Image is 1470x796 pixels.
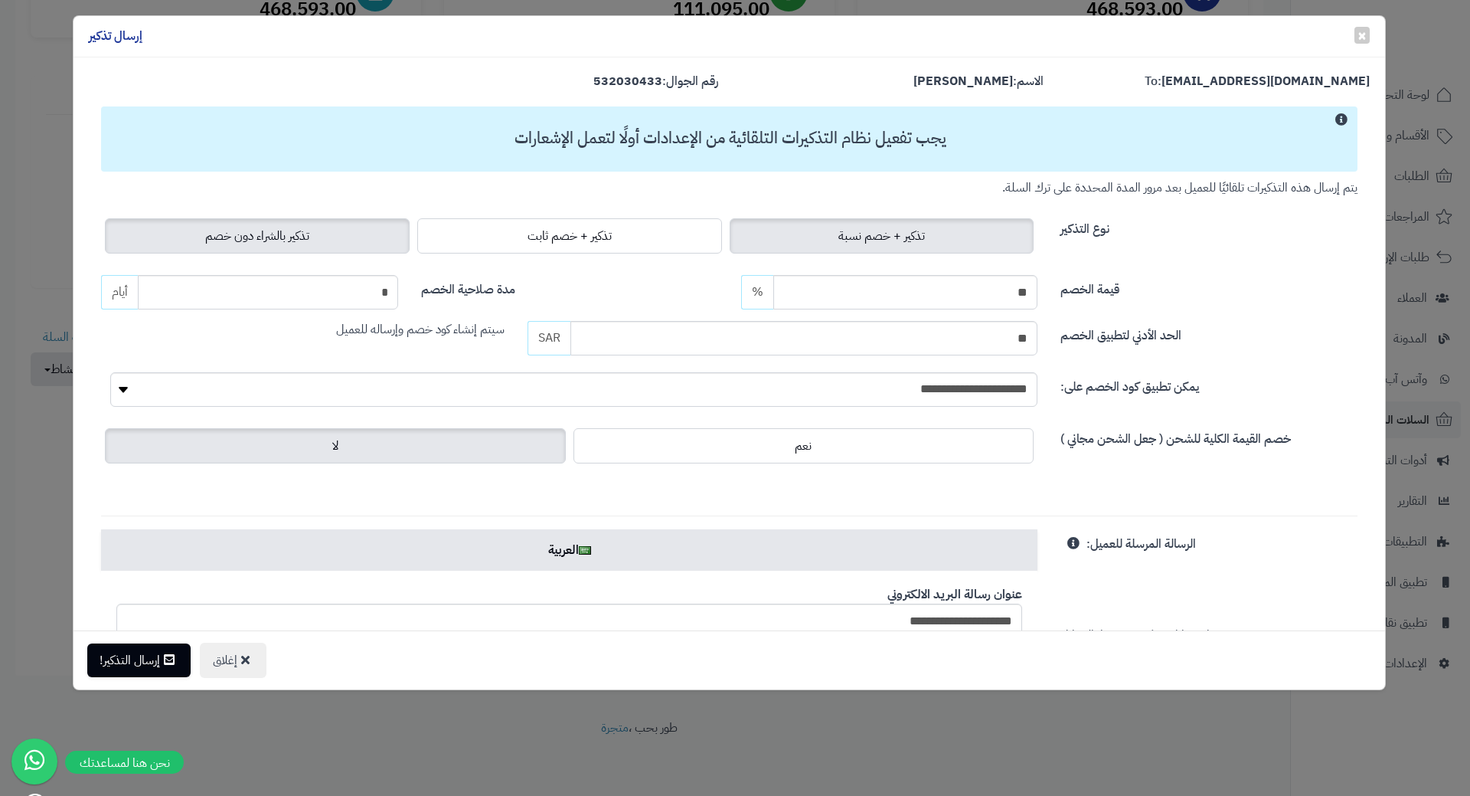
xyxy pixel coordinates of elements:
h4: إرسال تذكير [89,28,142,45]
button: إغلاق [200,643,266,678]
label: يمكن تطبيق كود الخصم على: [1060,372,1199,396]
span: لا [332,437,338,455]
label: نوع التذكير [1060,215,1109,238]
span: SAR [528,321,570,355]
span: نعم [795,437,812,455]
img: ar.png [579,546,591,555]
small: يتم إرسال هذه التذكيرات تلقائيًا للعميل بعد مرور المدة المحددة على ترك السلة. [1002,179,1357,197]
strong: 532030433 [593,72,662,90]
button: إرسال التذكير! [87,644,191,677]
h3: يجب تفعيل نظام التذكيرات التلقائية من الإعدادات أولًا لتعمل الإشعارات [109,129,1351,147]
span: تذكير بالشراء دون خصم [205,227,309,245]
span: × [1357,24,1367,47]
b: عنوان رسالة البريد الالكتروني [887,585,1022,604]
label: رقم الجوال: [593,73,718,90]
span: % [752,283,763,301]
label: قيمة الخصم [1060,275,1119,299]
span: تذكير + خصم نسبة [838,227,925,245]
label: الحد الأدني لتطبيق الخصم [1060,321,1181,345]
a: العربية [101,529,1037,571]
label: مدة صلاحية الخصم [421,275,515,299]
span: سيتم إنشاء كود خصم وإرساله للعميل [336,320,505,339]
label: الاسم: [913,73,1044,90]
label: الرسالة المرسلة للعميل: [1086,529,1196,553]
span: أيام [101,275,138,310]
label: To: [1145,73,1370,90]
strong: [PERSON_NAME] [913,72,1013,90]
strong: [EMAIL_ADDRESS][DOMAIN_NAME] [1161,72,1370,90]
span: تذكير + خصم ثابت [528,227,612,245]
label: خصم القيمة الكلية للشحن ( جعل الشحن مجاني ) [1060,424,1291,448]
